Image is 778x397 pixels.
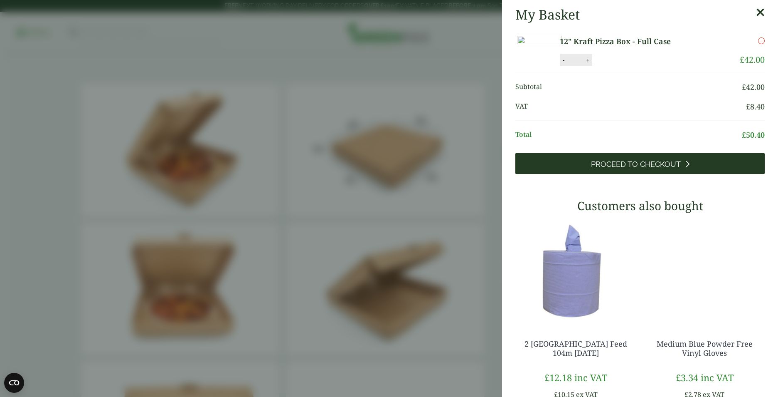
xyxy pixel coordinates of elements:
span: £ [740,54,744,65]
span: Total [515,129,742,141]
span: £ [746,102,750,112]
bdi: 12.18 [544,371,572,384]
bdi: 42.00 [742,82,765,92]
span: inc VAT [574,371,607,384]
bdi: 42.00 [740,54,765,65]
bdi: 8.40 [746,102,765,112]
span: inc VAT [701,371,734,384]
a: 12" Kraft Pizza Box - Full Case [560,36,705,47]
bdi: 50.40 [742,130,765,140]
a: 2 [GEOGRAPHIC_DATA] Feed 104m [DATE] [524,339,627,358]
span: Proceed to Checkout [591,160,681,169]
span: £ [742,82,746,92]
span: £ [676,371,681,384]
button: - [560,57,567,64]
span: £ [742,130,746,140]
button: Open CMP widget [4,373,24,393]
h2: My Basket [515,7,580,22]
span: Subtotal [515,82,742,93]
a: Medium Blue Powder Free Vinyl Gloves [657,339,753,358]
span: VAT [515,101,746,112]
span: £ [544,371,549,384]
h3: Customers also bought [515,199,765,213]
bdi: 3.34 [676,371,698,384]
button: + [583,57,592,64]
a: Proceed to Checkout [515,153,765,174]
img: 3630017-2-Ply-Blue-Centre-Feed-104m [515,219,636,323]
a: Remove this item [758,36,765,46]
